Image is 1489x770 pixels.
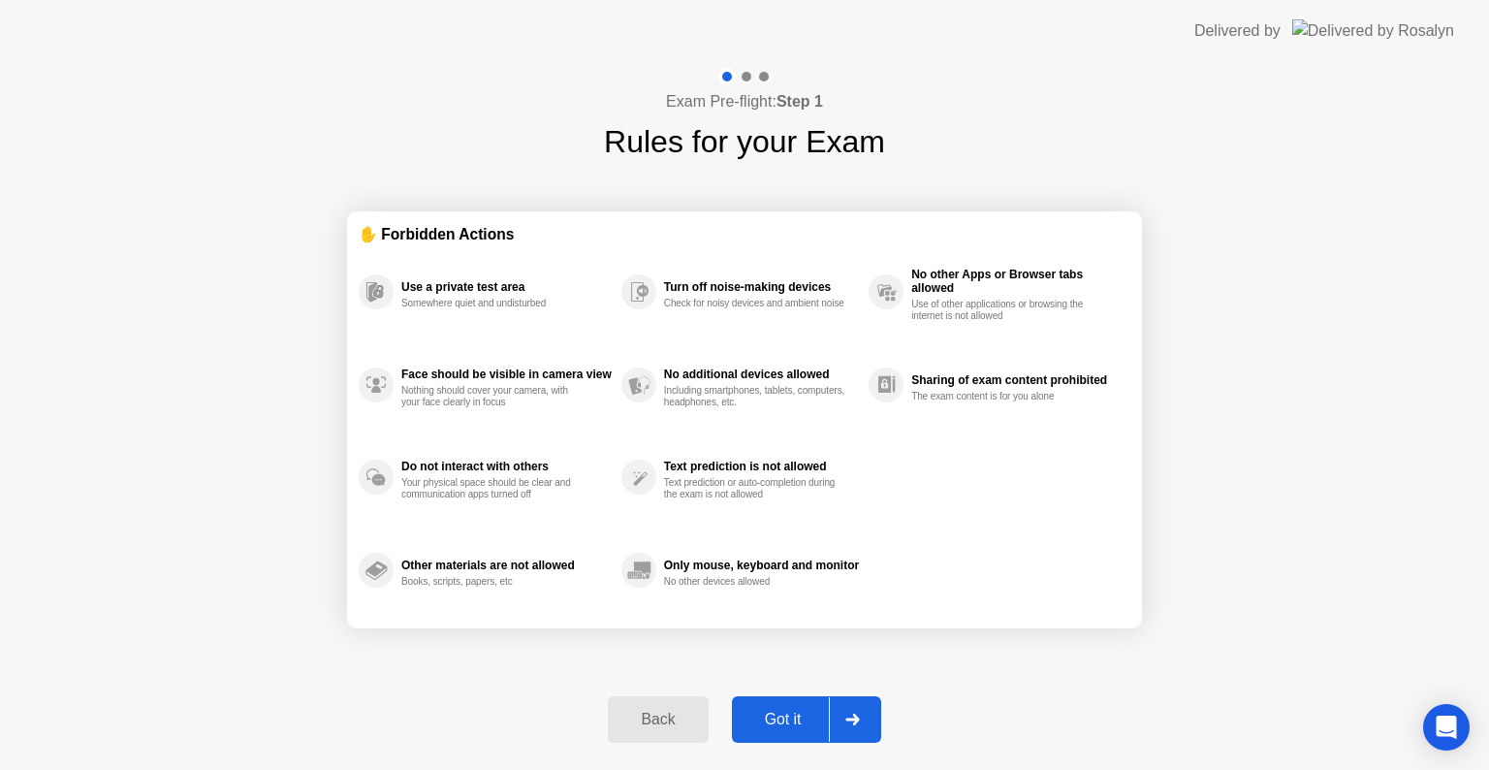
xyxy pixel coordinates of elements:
[732,696,881,743] button: Got it
[738,711,829,728] div: Got it
[664,298,847,309] div: Check for noisy devices and ambient noise
[1292,19,1454,42] img: Delivered by Rosalyn
[401,280,612,294] div: Use a private test area
[401,385,585,408] div: Nothing should cover your camera, with your face clearly in focus
[359,223,1130,245] div: ✋ Forbidden Actions
[664,368,859,381] div: No additional devices allowed
[664,280,859,294] div: Turn off noise-making devices
[1423,704,1470,751] div: Open Intercom Messenger
[401,559,612,572] div: Other materials are not allowed
[401,298,585,309] div: Somewhere quiet and undisturbed
[666,90,823,113] h4: Exam Pre-flight:
[776,93,823,110] b: Step 1
[608,696,708,743] button: Back
[664,460,859,473] div: Text prediction is not allowed
[664,559,859,572] div: Only mouse, keyboard and monitor
[911,299,1094,322] div: Use of other applications or browsing the internet is not allowed
[911,268,1121,295] div: No other Apps or Browser tabs allowed
[401,460,612,473] div: Do not interact with others
[604,118,885,165] h1: Rules for your Exam
[401,368,612,381] div: Face should be visible in camera view
[1194,19,1281,43] div: Delivered by
[911,373,1121,387] div: Sharing of exam content prohibited
[664,576,847,588] div: No other devices allowed
[664,477,847,500] div: Text prediction or auto-completion during the exam is not allowed
[911,391,1094,402] div: The exam content is for you alone
[614,711,702,728] div: Back
[664,385,847,408] div: Including smartphones, tablets, computers, headphones, etc.
[401,576,585,588] div: Books, scripts, papers, etc
[401,477,585,500] div: Your physical space should be clear and communication apps turned off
